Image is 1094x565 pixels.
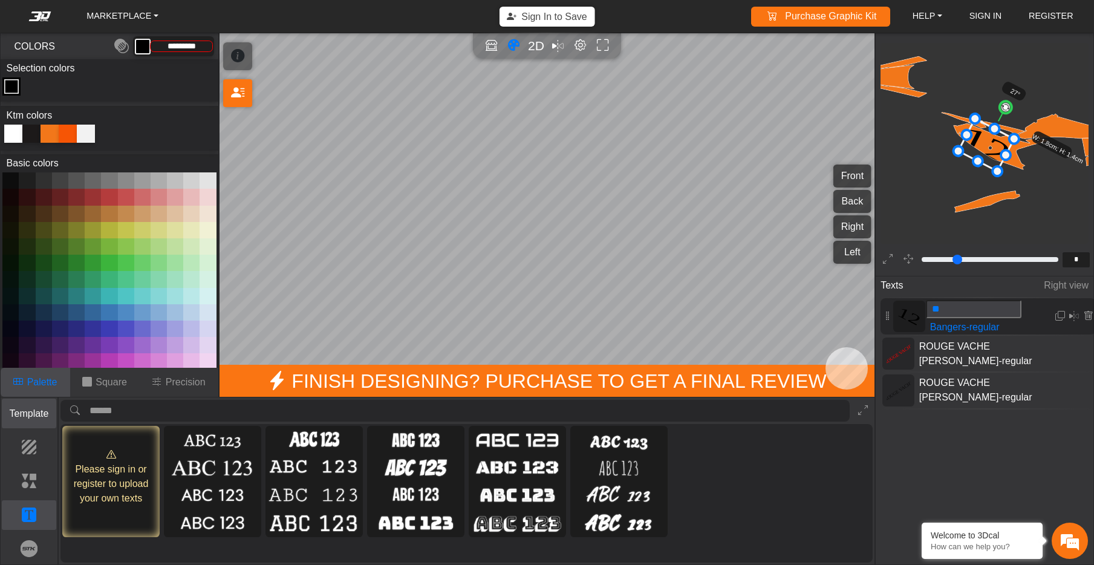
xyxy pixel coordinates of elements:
img: Bangers-Regular [370,456,462,480]
button: Template [2,399,57,428]
img: Chicle-Regular [269,428,360,452]
img: BlackOpsOne-Regular [472,456,564,480]
div: Minimize live chat window [198,6,227,35]
img: Anton-Regular [370,428,462,452]
p: Square [96,375,127,390]
button: Full screen [594,38,611,55]
div: #f2f2f2 [77,125,95,143]
input: search asset [90,400,849,422]
img: Honk-Regular [167,456,259,480]
label: Basic colors [1,154,64,172]
div: Navigation go back [13,62,31,80]
button: Left [833,241,871,264]
text: 27° [1009,87,1021,98]
div: #000000FF [2,77,21,96]
img: Catchyink-Superbold [573,511,665,535]
a: Purchase Graphic Kit [760,7,882,27]
span: [PERSON_NAME]-regular [914,390,1041,405]
img: AlegreyaSC-Regular [167,428,259,452]
a: HELP [908,7,947,26]
p: Palette [27,375,57,390]
button: Right [833,215,871,238]
img: Poppins-Regular [167,511,259,535]
span: COLORS [7,39,76,54]
div: #f2771a [41,125,59,143]
a: SIGN IN [965,7,1007,26]
img: Bungee-Regular [370,511,462,535]
button: Pan [899,250,918,269]
span: Right view [1044,275,1089,297]
button: Expand Library [853,400,873,422]
img: Graduate-Regular [269,511,360,535]
img: Audiowide-Regular [472,428,564,452]
button: Palette [1,368,70,397]
img: BungeeInline-Regular [472,483,564,507]
img: BungeeShade-Regular [472,511,564,535]
button: Editor settings [571,38,589,55]
button: Back [833,190,871,213]
button: Mirror [1069,307,1079,326]
img: AmaticSC-Regular [573,456,665,480]
button: Precision [139,368,218,397]
button: Mirror all [550,38,567,55]
img: Catchyink-Bold [573,483,665,507]
text: ROUGE VACHE [883,379,914,402]
div: Articles [155,358,230,395]
button: Sign In to Save [499,7,595,27]
button: Delete [1083,307,1093,326]
span: ROUGE VACHE [914,339,1041,354]
div: Chat with us now [81,64,221,79]
p: Please sign in or register to upload your own texts [70,462,152,506]
button: Change element position [882,307,893,326]
span: 2D [528,39,544,53]
img: Jost-VariableFont_wght [167,483,259,507]
button: Color tool [505,38,523,55]
span: Finish Designing? Purchase to get a final review [220,365,874,397]
button: Front [833,165,871,188]
button: 2D [526,36,545,56]
img: CutiveMono-Regular [269,483,360,507]
img: CourierPrime-Regular [269,456,360,480]
div: FAQs [81,358,156,395]
text: ROUGE VACHE [883,342,914,365]
div: #1c1919 [22,125,41,143]
div: #f65505 [59,125,77,143]
div: Color Toggle [1,59,218,102]
img: BebasNeue-Regular [370,483,462,507]
p: How can we help you? [931,542,1034,551]
button: Square [70,368,140,397]
button: Open in Showroom [483,38,500,55]
label: Ktm colors [1,106,58,124]
text: W: 1.8cm; H: 1.4cm [1031,132,1085,165]
text: 12 [895,304,923,330]
span: Bangers-regular [925,320,1052,335]
button: Duplicate [1055,307,1066,326]
p: Precision [166,375,206,390]
a: MARKETPLACE [82,7,163,26]
p: Template [2,407,56,421]
span: [PERSON_NAME]-regular [914,354,1041,368]
button: Current color [135,39,151,54]
span: Conversation [6,379,81,387]
span: Texts [881,275,903,297]
div: #ffffffff [4,125,22,143]
label: Selection colors [7,61,75,76]
a: REGISTER [1024,7,1078,26]
span: ROUGE VACHE [914,376,1041,390]
div: Welcome to 3Dcal [931,531,1034,540]
textarea: Type your message and hit 'Enter' [6,315,230,358]
button: Toggle Transparency [114,36,129,57]
button: Expand 2D editor [879,250,897,269]
span: We're online! [70,142,167,257]
img: Agbalumo-Regular [573,428,665,452]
